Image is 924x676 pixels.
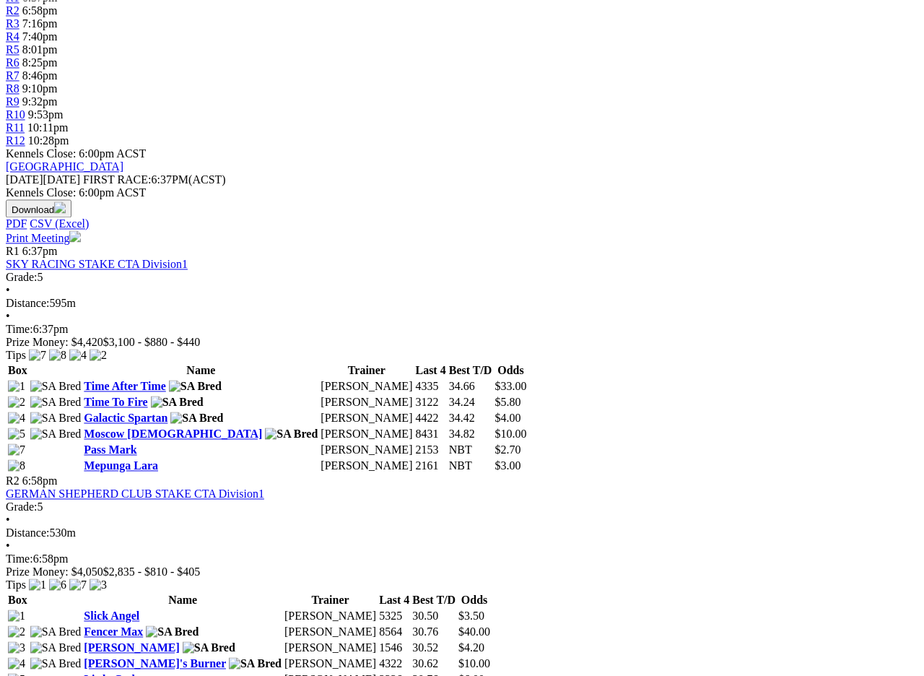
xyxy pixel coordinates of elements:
img: SA Bred [30,396,82,409]
th: Name [83,363,318,378]
td: 30.50 [411,609,456,623]
img: 8 [8,459,25,472]
span: $5.80 [494,396,520,408]
img: 1 [29,578,46,591]
div: 530m [6,526,918,539]
a: Galactic Spartan [84,412,167,424]
td: 4322 [378,656,410,671]
img: SA Bred [170,412,223,425]
td: [PERSON_NAME] [284,656,377,671]
span: $3.00 [494,459,520,472]
a: [PERSON_NAME] [84,641,179,654]
td: [PERSON_NAME] [320,427,413,441]
img: SA Bred [169,380,222,393]
span: 10:28pm [28,134,69,147]
a: R8 [6,82,19,95]
span: 7:40pm [22,30,58,43]
span: 6:37pm [22,245,58,257]
td: [PERSON_NAME] [284,625,377,639]
span: $40.00 [458,625,490,638]
a: Print Meeting [6,232,81,244]
img: 4 [8,657,25,670]
div: 6:37pm [6,323,918,336]
div: 5 [6,271,918,284]
span: 6:58pm [22,4,58,17]
th: Name [83,593,282,607]
td: [PERSON_NAME] [320,459,413,473]
th: Best T/D [448,363,493,378]
img: 6 [49,578,66,591]
span: R4 [6,30,19,43]
span: [DATE] [6,173,80,186]
a: GERMAN SHEPHERD CLUB STAKE CTA Division1 [6,487,264,500]
a: R7 [6,69,19,82]
div: Kennels Close: 6:00pm ACST [6,186,918,199]
td: 4422 [414,411,446,425]
a: Pass Mark [84,443,136,456]
span: $10.00 [458,657,490,669]
a: R9 [6,95,19,108]
td: 30.52 [411,641,456,655]
img: 8 [49,349,66,362]
td: 2161 [414,459,446,473]
span: 9:53pm [28,108,64,121]
span: [DATE] [6,173,43,186]
td: 30.76 [411,625,456,639]
span: Time: [6,323,33,335]
a: R6 [6,56,19,69]
span: $33.00 [494,380,526,392]
td: 1546 [378,641,410,655]
span: Box [8,364,27,376]
a: R10 [6,108,25,121]
span: • [6,284,10,296]
span: Time: [6,552,33,565]
td: 34.42 [448,411,493,425]
td: 30.62 [411,656,456,671]
th: Odds [494,363,527,378]
td: 4335 [414,379,446,394]
img: SA Bred [30,625,82,638]
span: 6:37PM(ACST) [83,173,226,186]
a: CSV (Excel) [30,217,89,230]
span: R5 [6,43,19,56]
span: 9:10pm [22,82,58,95]
a: Fencer Max [84,625,143,638]
span: $4.20 [458,641,484,654]
a: R3 [6,17,19,30]
span: • [6,513,10,526]
a: PDF [6,217,27,230]
td: 3122 [414,395,446,409]
span: $4.00 [494,412,520,424]
span: $10.00 [494,428,526,440]
span: • [6,539,10,552]
td: [PERSON_NAME] [284,609,377,623]
a: Moscow [DEMOGRAPHIC_DATA] [84,428,262,440]
a: Time After Time [84,380,165,392]
th: Last 4 [414,363,446,378]
img: SA Bred [146,625,199,638]
img: 2 [90,349,107,362]
td: 5325 [378,609,410,623]
div: 5 [6,500,918,513]
img: 4 [8,412,25,425]
td: 34.82 [448,427,493,441]
span: R11 [6,121,25,134]
span: • [6,310,10,322]
img: SA Bred [30,428,82,441]
img: SA Bred [265,428,318,441]
img: 1 [8,380,25,393]
td: 8431 [414,427,446,441]
th: Trainer [320,363,413,378]
span: 8:01pm [22,43,58,56]
span: FIRST RACE: [83,173,151,186]
img: 1 [8,610,25,623]
img: 3 [90,578,107,591]
span: Tips [6,578,26,591]
span: $3,100 - $880 - $440 [103,336,201,348]
th: Last 4 [378,593,410,607]
a: SKY RACING STAKE CTA Division1 [6,258,188,270]
span: $2,835 - $810 - $405 [103,565,201,578]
